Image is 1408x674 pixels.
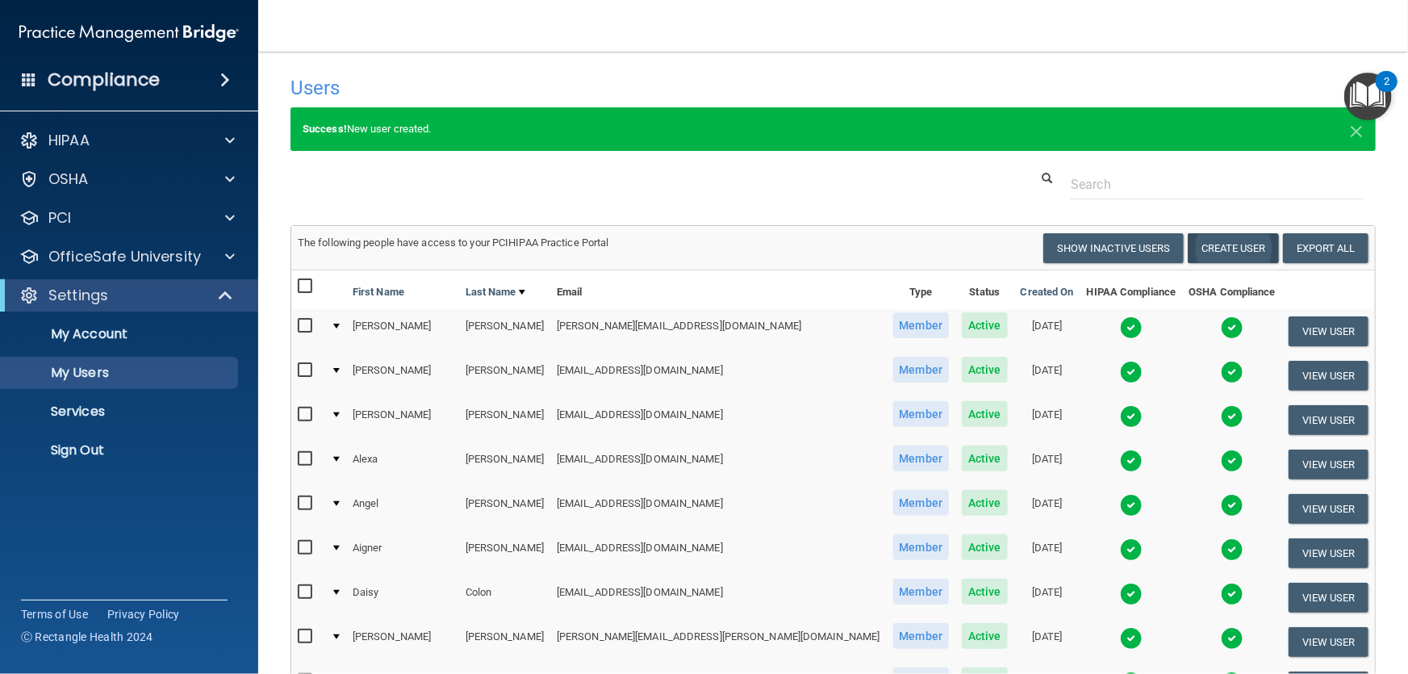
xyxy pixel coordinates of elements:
[346,487,459,531] td: Angel
[962,534,1008,560] span: Active
[19,208,235,228] a: PCI
[459,576,550,620] td: Colon
[48,247,201,266] p: OfficeSafe University
[19,131,235,150] a: HIPAA
[1182,270,1282,309] th: OSHA Compliance
[1080,270,1183,309] th: HIPAA Compliance
[1021,283,1074,302] a: Created On
[459,398,550,442] td: [PERSON_NAME]
[1289,583,1368,613] button: View User
[48,131,90,150] p: HIPAA
[459,442,550,487] td: [PERSON_NAME]
[346,620,459,664] td: [PERSON_NAME]
[346,442,459,487] td: Alexa
[21,606,88,622] a: Terms of Use
[550,354,887,398] td: [EMAIL_ADDRESS][DOMAIN_NAME]
[550,487,887,531] td: [EMAIL_ADDRESS][DOMAIN_NAME]
[1014,309,1080,354] td: [DATE]
[1221,494,1243,517] img: tick.e7d51cea.svg
[1349,119,1364,139] button: Close
[290,107,1376,151] div: New user created.
[346,398,459,442] td: [PERSON_NAME]
[1221,405,1243,428] img: tick.e7d51cea.svg
[107,606,180,622] a: Privacy Policy
[10,404,231,420] p: Services
[10,365,231,381] p: My Users
[1120,450,1143,472] img: tick.e7d51cea.svg
[1384,82,1389,103] div: 2
[893,401,950,427] span: Member
[10,326,231,342] p: My Account
[48,286,108,305] p: Settings
[48,69,160,91] h4: Compliance
[459,531,550,576] td: [PERSON_NAME]
[1289,627,1368,657] button: View User
[1289,361,1368,391] button: View User
[1014,620,1080,664] td: [DATE]
[550,309,887,354] td: [PERSON_NAME][EMAIL_ADDRESS][DOMAIN_NAME]
[962,357,1008,383] span: Active
[1120,405,1143,428] img: tick.e7d51cea.svg
[1221,538,1243,561] img: tick.e7d51cea.svg
[1283,233,1368,263] a: Export All
[955,270,1014,309] th: Status
[550,620,887,664] td: [PERSON_NAME][EMAIL_ADDRESS][PERSON_NAME][DOMAIN_NAME]
[1120,583,1143,605] img: tick.e7d51cea.svg
[887,270,956,309] th: Type
[550,531,887,576] td: [EMAIL_ADDRESS][DOMAIN_NAME]
[1120,361,1143,383] img: tick.e7d51cea.svg
[1289,494,1368,524] button: View User
[1221,316,1243,339] img: tick.e7d51cea.svg
[1071,170,1364,199] input: Search
[1289,405,1368,435] button: View User
[19,17,239,49] img: PMB logo
[346,531,459,576] td: Aigner
[1344,73,1392,120] button: Open Resource Center, 2 new notifications
[893,623,950,649] span: Member
[48,208,71,228] p: PCI
[1014,576,1080,620] td: [DATE]
[21,629,153,645] span: Ⓒ Rectangle Health 2024
[962,446,1008,471] span: Active
[1014,354,1080,398] td: [DATE]
[550,442,887,487] td: [EMAIL_ADDRESS][DOMAIN_NAME]
[1289,450,1368,479] button: View User
[893,579,950,605] span: Member
[893,534,950,560] span: Member
[550,270,887,309] th: Email
[10,442,231,458] p: Sign Out
[346,309,459,354] td: [PERSON_NAME]
[459,309,550,354] td: [PERSON_NAME]
[550,398,887,442] td: [EMAIL_ADDRESS][DOMAIN_NAME]
[962,579,1008,605] span: Active
[1014,442,1080,487] td: [DATE]
[1289,538,1368,568] button: View User
[19,247,235,266] a: OfficeSafe University
[298,237,609,249] span: The following people have access to your PCIHIPAA Practice Portal
[550,576,887,620] td: [EMAIL_ADDRESS][DOMAIN_NAME]
[1188,233,1279,263] button: Create User
[459,487,550,531] td: [PERSON_NAME]
[19,286,234,305] a: Settings
[19,170,235,189] a: OSHA
[1014,487,1080,531] td: [DATE]
[893,446,950,471] span: Member
[290,77,913,98] h4: Users
[1221,450,1243,472] img: tick.e7d51cea.svg
[1014,531,1080,576] td: [DATE]
[962,312,1008,338] span: Active
[893,312,950,338] span: Member
[1014,398,1080,442] td: [DATE]
[466,283,525,302] a: Last Name
[1043,233,1184,263] button: Show Inactive Users
[1221,583,1243,605] img: tick.e7d51cea.svg
[346,354,459,398] td: [PERSON_NAME]
[459,620,550,664] td: [PERSON_NAME]
[1289,316,1368,346] button: View User
[1120,316,1143,339] img: tick.e7d51cea.svg
[353,283,404,302] a: First Name
[1120,494,1143,517] img: tick.e7d51cea.svg
[346,576,459,620] td: Daisy
[303,123,347,135] strong: Success!
[1349,113,1364,145] span: ×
